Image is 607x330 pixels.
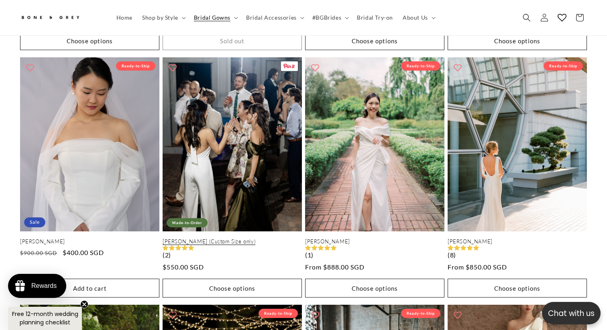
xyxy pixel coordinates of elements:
[398,9,439,26] summary: About Us
[305,279,444,298] button: Choose options
[312,14,341,21] span: #BGBrides
[137,9,189,26] summary: Shop by Style
[20,31,159,50] button: Choose options
[352,9,398,26] a: Bridal Try-on
[142,14,178,21] span: Shop by Style
[12,310,78,326] span: Free 12-month wedding planning checklist
[308,9,352,26] summary: #BGBrides
[189,9,241,26] summary: Bridal Gowns
[20,11,80,24] img: Bone and Grey Bridal
[80,300,88,308] button: Close teaser
[241,9,308,26] summary: Bridal Accessories
[357,14,393,21] span: Bridal Try-on
[165,59,181,75] button: Add to wishlist
[542,302,601,324] button: Open chatbox
[163,238,302,245] a: [PERSON_NAME] (Custom Size only)
[450,307,466,323] button: Add to wishlist
[163,31,302,50] button: Sold out
[448,238,587,245] a: [PERSON_NAME]
[448,279,587,298] button: Choose options
[307,307,323,323] button: Add to wishlist
[246,14,297,21] span: Bridal Accessories
[165,307,181,323] button: Add to wishlist
[31,282,57,290] div: Rewards
[450,59,466,75] button: Add to wishlist
[112,9,137,26] a: Home
[403,14,428,21] span: About Us
[518,9,536,26] summary: Search
[17,8,104,27] a: Bone and Grey Bridal
[22,59,38,75] button: Add to wishlist
[194,14,230,21] span: Bridal Gowns
[8,307,82,330] div: Free 12-month wedding planning checklistClose teaser
[163,279,302,298] button: Choose options
[448,31,587,50] button: Choose options
[305,238,444,245] a: [PERSON_NAME]
[305,31,444,50] button: Choose options
[542,308,601,319] p: Chat with us
[20,238,159,245] a: [PERSON_NAME]
[307,59,323,75] button: Add to wishlist
[116,14,132,21] span: Home
[20,279,159,298] button: Add to cart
